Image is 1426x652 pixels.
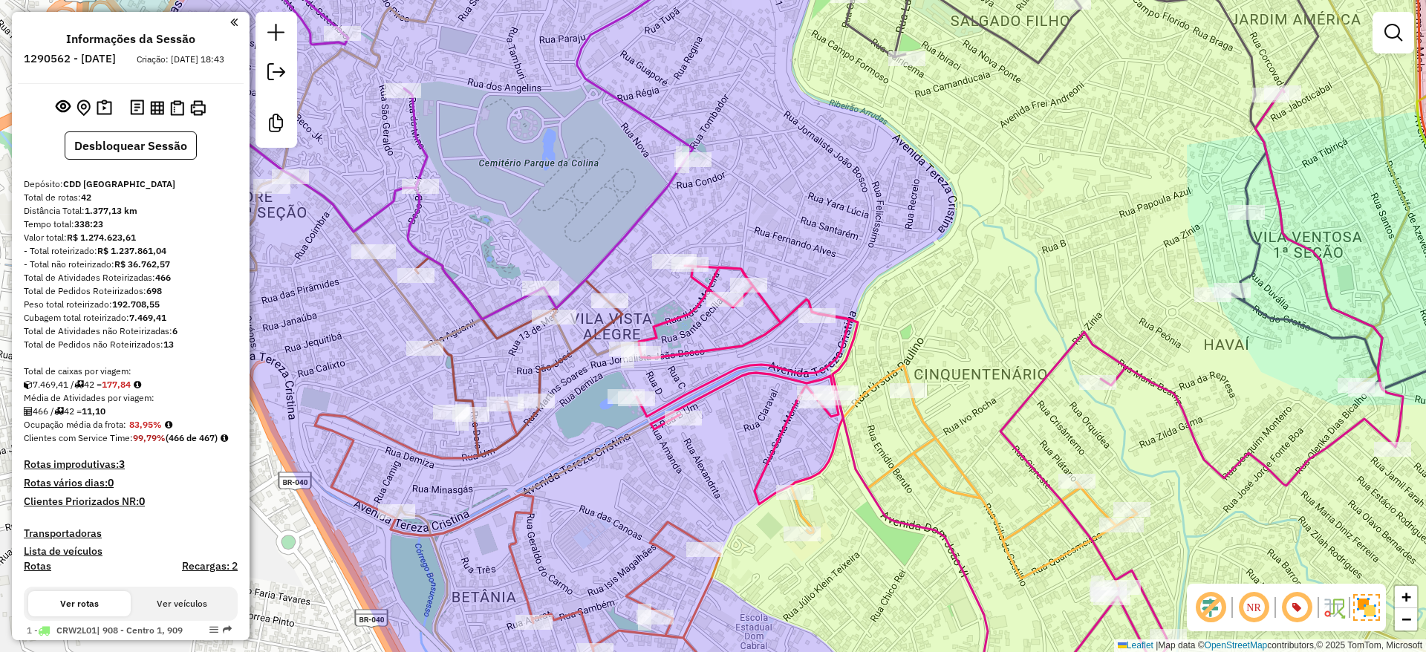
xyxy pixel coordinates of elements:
strong: 6 [172,325,178,336]
div: Total de rotas: [24,191,238,204]
button: Ver veículos [131,591,233,616]
span: Ocultar NR [1236,590,1272,625]
span: Ocupação média da frota: [24,419,126,430]
a: Exibir filtros [1378,18,1408,48]
div: - Total roteirizado: [24,244,238,258]
h4: Clientes Priorizados NR: [24,495,238,508]
h6: 1290562 - [DATE] [24,52,116,65]
i: Total de Atividades [24,407,33,416]
h4: Transportadoras [24,527,238,540]
a: Clique aqui para minimizar o painel [230,13,238,30]
a: Zoom in [1395,586,1417,608]
div: Total de Atividades Roteirizadas: [24,271,238,284]
strong: 99,79% [133,432,166,443]
img: Exibir/Ocultar setores [1353,594,1380,621]
button: Visualizar Romaneio [167,97,187,119]
div: Cubagem total roteirizado: [24,311,238,325]
button: Visualizar relatório de Roteirização [147,97,167,117]
strong: 177,84 [102,379,131,390]
div: Distância Total: [24,204,238,218]
button: Desbloquear Sessão [65,131,197,160]
div: 466 / 42 = [24,405,238,418]
span: | [1156,640,1158,651]
a: Nova sessão e pesquisa [261,18,291,51]
button: Logs desbloquear sessão [127,97,147,120]
strong: CDD [GEOGRAPHIC_DATA] [63,178,175,189]
button: Exibir sessão original [53,96,74,120]
div: Valor total: [24,231,238,244]
i: Cubagem total roteirizado [24,380,33,389]
span: Exibir deslocamento [1193,590,1228,625]
strong: 192.708,55 [112,299,160,310]
strong: 13 [163,339,174,350]
span: Clientes com Service Time: [24,432,133,443]
div: Depósito: [24,177,238,191]
strong: 0 [108,476,114,489]
div: Média de Atividades por viagem: [24,391,238,405]
strong: R$ 1.237.861,04 [97,245,166,256]
strong: 338:23 [74,218,103,229]
h4: Rotas vários dias: [24,477,238,489]
strong: 7.469,41 [129,312,166,323]
strong: 466 [155,272,171,283]
strong: 3 [119,457,125,471]
a: Leaflet [1118,640,1153,651]
em: Média calculada utilizando a maior ocupação (%Peso ou %Cubagem) de cada rota da sessão. Rotas cro... [165,420,172,429]
i: Total de rotas [54,407,64,416]
div: Criação: [DATE] 18:43 [131,53,230,66]
img: Fluxo de ruas [1322,596,1346,619]
div: Peso total roteirizado: [24,298,238,311]
span: + [1401,587,1411,606]
div: 7.469,41 / 42 = [24,378,238,391]
span: CRW2L01 [56,625,97,636]
span: Exibir número da rota [1279,590,1315,625]
button: Ver rotas [28,591,131,616]
strong: 42 [81,192,91,203]
div: Total de Pedidos Roteirizados: [24,284,238,298]
strong: 698 [146,285,162,296]
em: Rotas cross docking consideradas [221,434,228,443]
a: Rotas [24,560,51,573]
div: - Total não roteirizado: [24,258,238,271]
strong: R$ 36.762,57 [114,258,170,270]
strong: 1.377,13 km [85,205,137,216]
button: Imprimir Rotas [187,97,209,119]
em: Opções [209,625,218,634]
strong: (466 de 467) [166,432,218,443]
a: Exportar sessão [261,57,291,91]
strong: 83,95% [129,419,162,430]
button: Painel de Sugestão [94,97,115,120]
i: Meta Caixas/viagem: 196,60 Diferença: -18,76 [134,380,141,389]
div: Total de Pedidos não Roteirizados: [24,338,238,351]
h4: Rotas improdutivas: [24,458,238,471]
a: OpenStreetMap [1205,640,1268,651]
em: Rota exportada [223,625,232,634]
div: Map data © contributors,© 2025 TomTom, Microsoft [1114,639,1426,652]
a: Zoom out [1395,608,1417,630]
strong: 0 [139,495,145,508]
span: − [1401,610,1411,628]
h4: Informações da Sessão [66,32,195,46]
div: Total de caixas por viagem: [24,365,238,378]
div: Tempo total: [24,218,238,231]
i: Total de rotas [74,380,84,389]
a: Criar modelo [261,108,291,142]
strong: R$ 1.274.623,61 [67,232,136,243]
h4: Recargas: 2 [182,560,238,573]
strong: 11,10 [82,405,105,417]
h4: Lista de veículos [24,545,238,558]
div: Total de Atividades não Roteirizadas: [24,325,238,338]
button: Centralizar mapa no depósito ou ponto de apoio [74,97,94,120]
